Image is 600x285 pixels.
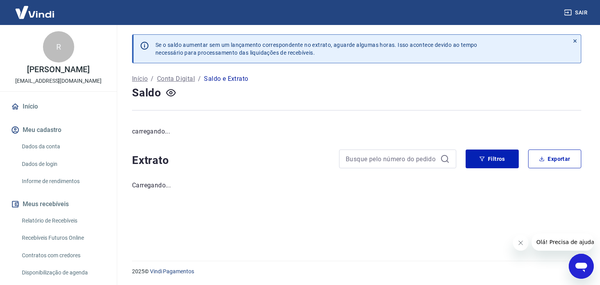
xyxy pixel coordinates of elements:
[9,98,107,115] a: Início
[43,31,74,62] div: R
[27,66,89,74] p: [PERSON_NAME]
[157,74,195,84] a: Conta Digital
[569,254,594,279] iframe: Botão para abrir a janela de mensagens
[132,74,148,84] a: Início
[150,268,194,274] a: Vindi Pagamentos
[562,5,591,20] button: Sair
[513,235,529,251] iframe: Fechar mensagem
[466,150,519,168] button: Filtros
[19,173,107,189] a: Informe de rendimentos
[19,265,107,281] a: Disponibilização de agenda
[19,139,107,155] a: Dados da conta
[19,230,107,246] a: Recebíveis Futuros Online
[5,5,66,12] span: Olá! Precisa de ajuda?
[151,74,154,84] p: /
[9,0,60,24] img: Vindi
[132,85,161,101] h4: Saldo
[132,181,581,190] p: Carregando...
[204,74,248,84] p: Saldo e Extrato
[155,41,477,57] p: Se o saldo aumentar sem um lançamento correspondente no extrato, aguarde algumas horas. Isso acon...
[19,213,107,229] a: Relatório de Recebíveis
[132,127,581,136] p: carregando...
[132,153,330,168] h4: Extrato
[132,267,581,276] p: 2025 ©
[528,150,581,168] button: Exportar
[532,233,594,251] iframe: Mensagem da empresa
[346,153,437,165] input: Busque pelo número do pedido
[15,77,102,85] p: [EMAIL_ADDRESS][DOMAIN_NAME]
[19,248,107,264] a: Contratos com credores
[198,74,201,84] p: /
[9,196,107,213] button: Meus recebíveis
[19,156,107,172] a: Dados de login
[9,121,107,139] button: Meu cadastro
